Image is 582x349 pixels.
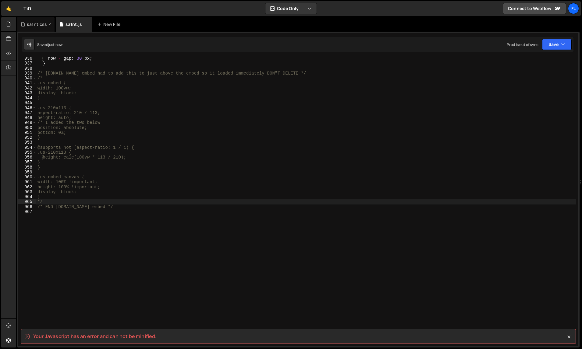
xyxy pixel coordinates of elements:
[18,175,36,180] div: 960
[18,209,36,214] div: 967
[507,42,538,47] div: Prod is out of sync
[1,1,16,16] a: 🤙
[37,42,62,47] div: Saved
[18,115,36,120] div: 948
[18,150,36,155] div: 955
[18,56,36,61] div: 936
[18,125,36,130] div: 950
[18,160,36,165] div: 957
[18,194,36,199] div: 964
[18,190,36,194] div: 963
[18,106,36,110] div: 946
[503,3,566,14] a: Connect to Webflow
[18,110,36,115] div: 947
[18,180,36,184] div: 961
[18,66,36,71] div: 938
[18,76,36,81] div: 940
[18,86,36,91] div: 942
[18,100,36,105] div: 945
[18,204,36,209] div: 966
[568,3,579,14] a: Fl
[33,333,157,340] spa: Your Javascript has an error and can not be minified.
[23,5,31,12] div: TiD
[18,185,36,190] div: 962
[18,61,36,66] div: 937
[66,21,82,27] div: sa1nt.js
[18,120,36,125] div: 949
[18,71,36,76] div: 939
[18,170,36,175] div: 959
[18,145,36,150] div: 954
[97,21,123,27] div: New File
[18,135,36,140] div: 952
[48,42,62,47] div: just now
[542,39,572,50] button: Save
[18,130,36,135] div: 951
[18,81,36,86] div: 941
[265,3,317,14] button: Code Only
[18,140,36,145] div: 953
[18,96,36,100] div: 944
[18,155,36,160] div: 956
[18,91,36,96] div: 943
[18,165,36,170] div: 958
[18,199,36,204] div: 965
[27,21,47,27] div: sa1nt.css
